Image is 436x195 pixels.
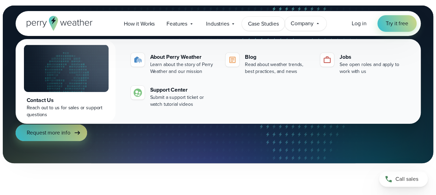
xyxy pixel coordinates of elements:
p: On-site weather monitoring, automated alerts, and expert guidance— . [16,91,293,119]
span: Case Studies [248,20,279,28]
span: Company [291,19,314,28]
div: Blog [245,53,312,61]
div: Support Center [150,86,217,94]
div: Submit a support ticket or watch tutorial videos [150,94,217,108]
a: Try it free [377,15,416,32]
a: About Perry Weather Learn about the story of Perry Weather and our mission [128,50,220,78]
span: Features [166,20,187,28]
span: Try it free [386,19,408,28]
span: Call sales [395,175,418,183]
div: Read about weather trends, best practices, and news [245,61,312,75]
a: Request more info [16,124,87,141]
span: Log in [352,19,366,27]
div: Jobs [340,53,407,61]
div: See open roles and apply to work with us [340,61,407,75]
img: contact-icon.svg [134,89,142,97]
div: Reach out to us for sales or support questions [27,104,106,118]
img: about-icon.svg [134,56,142,64]
a: Support Center Submit a support ticket or watch tutorial videos [128,83,220,111]
span: Industries [206,20,229,28]
span: How it Works [124,20,155,28]
a: Case Studies [242,17,284,31]
a: Log in [352,19,366,28]
div: Contact Us [27,96,106,104]
img: jobs-icon-1.svg [323,56,331,64]
img: blog-icon.svg [228,56,237,64]
a: How it Works [118,17,161,31]
div: About Perry Weather [150,53,217,61]
div: Learn about the story of Perry Weather and our mission [150,61,217,75]
a: Blog Read about weather trends, best practices, and news [223,50,315,78]
a: Call sales [379,171,428,187]
span: Request more info [27,129,70,137]
a: Contact Us Reach out to us for sales or support questions [17,40,116,122]
a: Jobs See open roles and apply to work with us [317,50,409,78]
